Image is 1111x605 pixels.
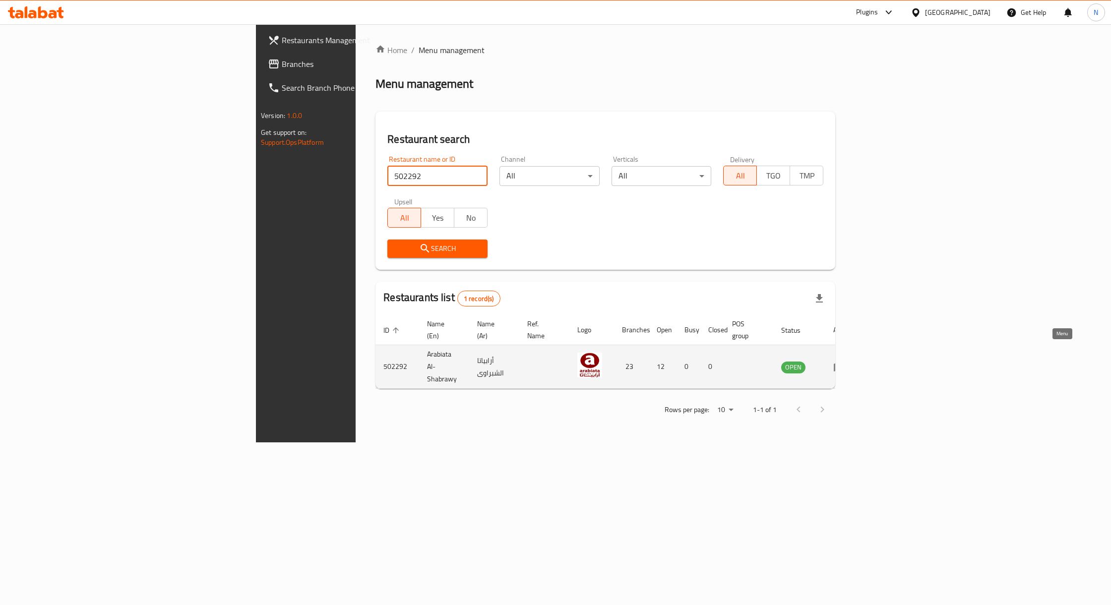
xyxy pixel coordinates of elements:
[387,166,488,186] input: Search for restaurant name or ID..
[282,34,433,46] span: Restaurants Management
[261,126,307,139] span: Get support on:
[527,318,557,342] span: Ref. Name
[387,240,488,258] button: Search
[713,403,737,418] div: Rows per page:
[383,324,402,336] span: ID
[677,315,700,345] th: Busy
[790,166,823,185] button: TMP
[612,166,712,186] div: All
[375,44,835,56] nav: breadcrumb
[756,166,790,185] button: TGO
[723,166,757,185] button: All
[730,156,755,163] label: Delivery
[781,324,813,336] span: Status
[287,109,302,122] span: 1.0.0
[649,345,677,389] td: 12
[925,7,990,18] div: [GEOGRAPHIC_DATA]
[665,404,709,416] p: Rows per page:
[677,345,700,389] td: 0
[458,294,500,303] span: 1 record(s)
[260,76,441,100] a: Search Branch Phone
[569,315,614,345] th: Logo
[458,211,484,225] span: No
[577,353,602,377] img: Arabiata Al-Shabrawy
[260,28,441,52] a: Restaurants Management
[761,169,786,183] span: TGO
[457,291,500,306] div: Total records count
[375,315,860,389] table: enhanced table
[649,315,677,345] th: Open
[856,6,878,18] div: Plugins
[421,208,454,228] button: Yes
[781,362,805,373] span: OPEN
[387,132,823,147] h2: Restaurant search
[282,82,433,94] span: Search Branch Phone
[469,345,519,389] td: أرابياتا الشبراوى
[394,198,413,205] label: Upsell
[753,404,777,416] p: 1-1 of 1
[614,345,649,389] td: 23
[395,242,480,255] span: Search
[425,211,450,225] span: Yes
[454,208,488,228] button: No
[419,345,469,389] td: Arabiata Al-Shabrawy
[499,166,600,186] div: All
[260,52,441,76] a: Branches
[794,169,819,183] span: TMP
[419,44,485,56] span: Menu management
[477,318,507,342] span: Name (Ar)
[807,287,831,310] div: Export file
[700,315,724,345] th: Closed
[1094,7,1098,18] span: N
[427,318,457,342] span: Name (En)
[825,315,860,345] th: Action
[732,318,761,342] span: POS group
[392,211,417,225] span: All
[728,169,753,183] span: All
[614,315,649,345] th: Branches
[700,345,724,389] td: 0
[383,290,500,306] h2: Restaurants list
[282,58,433,70] span: Branches
[261,136,324,149] a: Support.OpsPlatform
[387,208,421,228] button: All
[261,109,285,122] span: Version:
